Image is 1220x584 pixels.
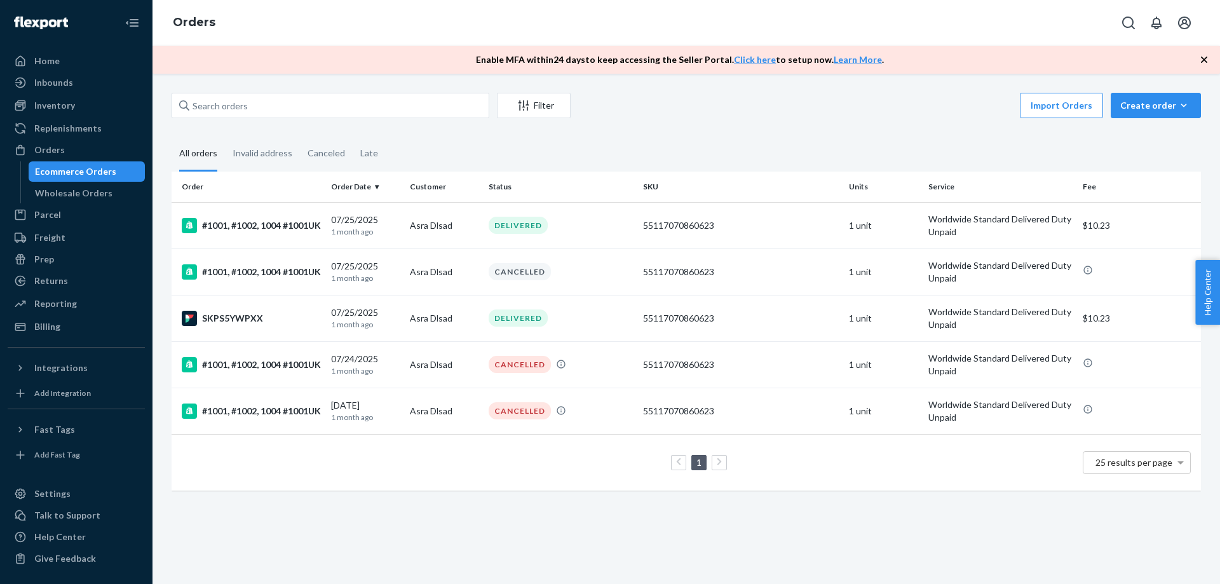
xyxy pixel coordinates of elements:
[405,202,484,248] td: Asra Dlsad
[8,294,145,314] a: Reporting
[182,311,321,326] div: SKPS5YWPXX
[1078,295,1201,341] td: $10.23
[8,358,145,378] button: Integrations
[308,137,345,170] div: Canceled
[331,260,400,283] div: 07/25/2025
[34,253,54,266] div: Prep
[182,264,321,280] div: #1001, #1002, 1004 #1001UK
[34,231,65,244] div: Freight
[8,548,145,569] button: Give Feedback
[405,388,484,434] td: Asra Dlsad
[489,402,551,419] div: CANCELLED
[172,172,326,202] th: Order
[498,99,570,112] div: Filter
[179,137,217,172] div: All orders
[34,275,68,287] div: Returns
[34,99,75,112] div: Inventory
[233,137,292,170] div: Invalid address
[182,357,321,372] div: #1001, #1002, 1004 #1001UK
[34,487,71,500] div: Settings
[1078,172,1201,202] th: Fee
[34,55,60,67] div: Home
[34,122,102,135] div: Replenishments
[643,266,839,278] div: 55117070860623
[844,248,923,295] td: 1 unit
[331,214,400,237] div: 07/25/2025
[1078,202,1201,248] td: $10.23
[484,172,638,202] th: Status
[8,527,145,547] a: Help Center
[489,263,551,280] div: CANCELLED
[734,54,776,65] a: Click here
[476,53,884,66] p: Enable MFA within 24 days to keep accessing the Seller Portal. to setup now. .
[643,405,839,418] div: 55117070860623
[1120,99,1191,112] div: Create order
[331,412,400,423] p: 1 month ago
[34,423,75,436] div: Fast Tags
[928,213,1073,238] p: Worldwide Standard Delivered Duty Unpaid
[8,51,145,71] a: Home
[8,118,145,139] a: Replenishments
[844,341,923,388] td: 1 unit
[14,17,68,29] img: Flexport logo
[8,484,145,504] a: Settings
[8,383,145,404] a: Add Integration
[1116,10,1141,36] button: Open Search Box
[643,358,839,371] div: 55117070860623
[331,399,400,423] div: [DATE]
[1111,93,1201,118] button: Create order
[173,15,215,29] a: Orders
[360,137,378,170] div: Late
[29,183,146,203] a: Wholesale Orders
[643,219,839,232] div: 55117070860623
[405,248,484,295] td: Asra Dlsad
[8,95,145,116] a: Inventory
[34,552,96,565] div: Give Feedback
[1095,457,1172,468] span: 25 results per page
[844,172,923,202] th: Units
[331,306,400,330] div: 07/25/2025
[643,312,839,325] div: 55117070860623
[638,172,844,202] th: SKU
[182,404,321,419] div: #1001, #1002, 1004 #1001UK
[928,352,1073,377] p: Worldwide Standard Delivered Duty Unpaid
[182,218,321,233] div: #1001, #1002, 1004 #1001UK
[8,445,145,465] a: Add Fast Tag
[1195,260,1220,325] button: Help Center
[1172,10,1197,36] button: Open account menu
[35,187,112,200] div: Wholesale Orders
[489,356,551,373] div: CANCELLED
[35,165,116,178] div: Ecommerce Orders
[410,181,478,192] div: Customer
[326,172,405,202] th: Order Date
[172,93,489,118] input: Search orders
[489,309,548,327] div: DELIVERED
[923,172,1078,202] th: Service
[8,72,145,93] a: Inbounds
[405,341,484,388] td: Asra Dlsad
[1144,10,1169,36] button: Open notifications
[928,306,1073,331] p: Worldwide Standard Delivered Duty Unpaid
[34,144,65,156] div: Orders
[8,227,145,248] a: Freight
[8,271,145,291] a: Returns
[844,202,923,248] td: 1 unit
[331,226,400,237] p: 1 month ago
[8,505,145,526] a: Talk to Support
[331,319,400,330] p: 1 month ago
[34,449,80,460] div: Add Fast Tag
[34,297,77,310] div: Reporting
[34,320,60,333] div: Billing
[8,249,145,269] a: Prep
[8,419,145,440] button: Fast Tags
[834,54,882,65] a: Learn More
[8,316,145,337] a: Billing
[694,457,704,468] a: Page 1 is your current page
[34,76,73,89] div: Inbounds
[34,208,61,221] div: Parcel
[163,4,226,41] ol: breadcrumbs
[1020,93,1103,118] button: Import Orders
[489,217,548,234] div: DELIVERED
[331,273,400,283] p: 1 month ago
[34,509,100,522] div: Talk to Support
